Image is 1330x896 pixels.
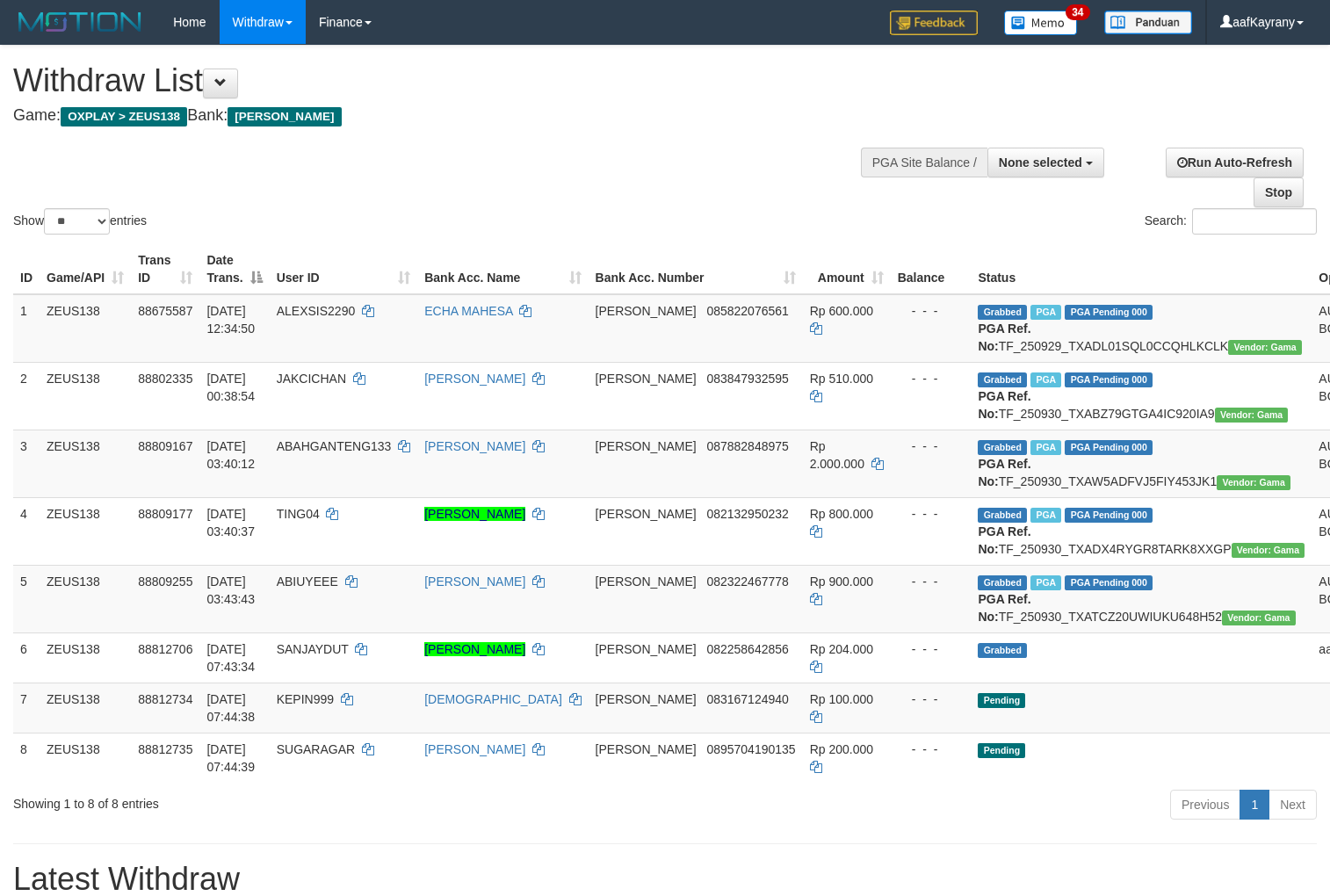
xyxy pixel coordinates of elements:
span: 88809177 [138,507,192,521]
span: ABIUYEEE [277,574,338,589]
span: Copy 082322467778 to clipboard [706,574,788,589]
th: Amount: activate to sort column ascending [803,244,891,294]
td: TF_250930_TXATCZ20UWIUKU648H52 [971,565,1312,632]
label: Show entries [13,208,147,235]
span: PGA Pending [1065,372,1153,387]
span: KEPIN999 [277,692,334,706]
span: [PERSON_NAME] [596,304,697,318]
span: Marked by aafpengsreynich [1030,305,1061,320]
span: Vendor URL: https://trx31.1velocity.biz [1228,340,1302,355]
td: ZEUS138 [40,497,131,565]
th: Bank Acc. Number: activate to sort column ascending [589,244,803,294]
img: MOTION_logo.png [13,9,147,35]
span: PGA Pending [1065,305,1153,320]
span: Grabbed [978,440,1027,455]
select: Showentries [44,208,110,235]
span: Rp 100.000 [810,692,873,706]
span: Copy 082258642856 to clipboard [706,642,788,656]
span: Vendor URL: https://trx31.1velocity.biz [1215,408,1289,423]
a: [DEMOGRAPHIC_DATA] [424,692,562,706]
img: panduan.png [1104,11,1192,34]
span: 88809255 [138,574,192,589]
h1: Withdraw List [13,63,869,98]
div: - - - [898,690,965,708]
td: 1 [13,294,40,363]
span: Marked by aaftanly [1030,440,1061,455]
b: PGA Ref. No: [978,389,1030,421]
span: [DATE] 07:43:34 [206,642,255,674]
span: [PERSON_NAME] [596,742,697,756]
td: ZEUS138 [40,430,131,497]
span: PGA Pending [1065,440,1153,455]
a: [PERSON_NAME] [424,439,525,453]
img: Button%20Memo.svg [1004,11,1078,35]
div: - - - [898,302,965,320]
td: ZEUS138 [40,362,131,430]
td: ZEUS138 [40,565,131,632]
td: 2 [13,362,40,430]
span: Copy 082132950232 to clipboard [706,507,788,521]
span: [PERSON_NAME] [596,574,697,589]
span: PGA Pending [1065,508,1153,523]
span: SANJAYDUT [277,642,349,656]
div: - - - [898,573,965,590]
input: Search: [1192,208,1317,235]
span: Rp 200.000 [810,742,873,756]
span: [DATE] 03:40:12 [206,439,255,471]
span: Grabbed [978,575,1027,590]
h4: Game: Bank: [13,107,869,125]
td: 5 [13,565,40,632]
span: Marked by aaftanly [1030,575,1061,590]
span: ALEXSIS2290 [277,304,356,318]
span: Rp 900.000 [810,574,873,589]
span: Grabbed [978,508,1027,523]
td: TF_250930_TXAW5ADFVJ5FIY453JK1 [971,430,1312,497]
td: TF_250930_TXADX4RYGR8TARK8XXGP [971,497,1312,565]
span: 88812735 [138,742,192,756]
span: ABAHGANTENG133 [277,439,392,453]
a: Stop [1254,177,1304,207]
a: Next [1269,790,1317,820]
span: 88675587 [138,304,192,318]
span: Copy 0895704190135 to clipboard [706,742,795,756]
b: PGA Ref. No: [978,457,1030,488]
span: [DATE] 00:38:54 [206,372,255,403]
span: [PERSON_NAME] [596,439,697,453]
span: [PERSON_NAME] [228,107,341,126]
div: Showing 1 to 8 of 8 entries [13,788,541,813]
a: [PERSON_NAME] [424,742,525,756]
th: User ID: activate to sort column ascending [270,244,418,294]
th: Trans ID: activate to sort column ascending [131,244,199,294]
span: Rp 600.000 [810,304,873,318]
td: ZEUS138 [40,683,131,733]
img: Feedback.jpg [890,11,978,35]
th: Game/API: activate to sort column ascending [40,244,131,294]
div: - - - [898,437,965,455]
th: Status [971,244,1312,294]
span: [PERSON_NAME] [596,692,697,706]
th: Balance [891,244,972,294]
span: Grabbed [978,643,1027,658]
div: - - - [898,505,965,523]
span: Vendor URL: https://trx31.1velocity.biz [1232,543,1305,558]
span: Copy 085822076561 to clipboard [706,304,788,318]
td: 6 [13,632,40,683]
a: [PERSON_NAME] [424,372,525,386]
div: - - - [898,370,965,387]
span: Vendor URL: https://trx31.1velocity.biz [1222,611,1296,625]
span: Pending [978,693,1025,708]
span: Marked by aaftanly [1030,508,1061,523]
td: ZEUS138 [40,733,131,783]
span: Grabbed [978,305,1027,320]
span: Pending [978,743,1025,758]
span: PGA Pending [1065,575,1153,590]
span: None selected [999,155,1082,170]
span: Rp 2.000.000 [810,439,864,471]
a: [PERSON_NAME] [424,642,525,656]
span: 88809167 [138,439,192,453]
span: OXPLAY > ZEUS138 [61,107,187,126]
a: ECHA MAHESA [424,304,512,318]
button: None selected [987,148,1104,177]
span: Rp 204.000 [810,642,873,656]
div: - - - [898,640,965,658]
